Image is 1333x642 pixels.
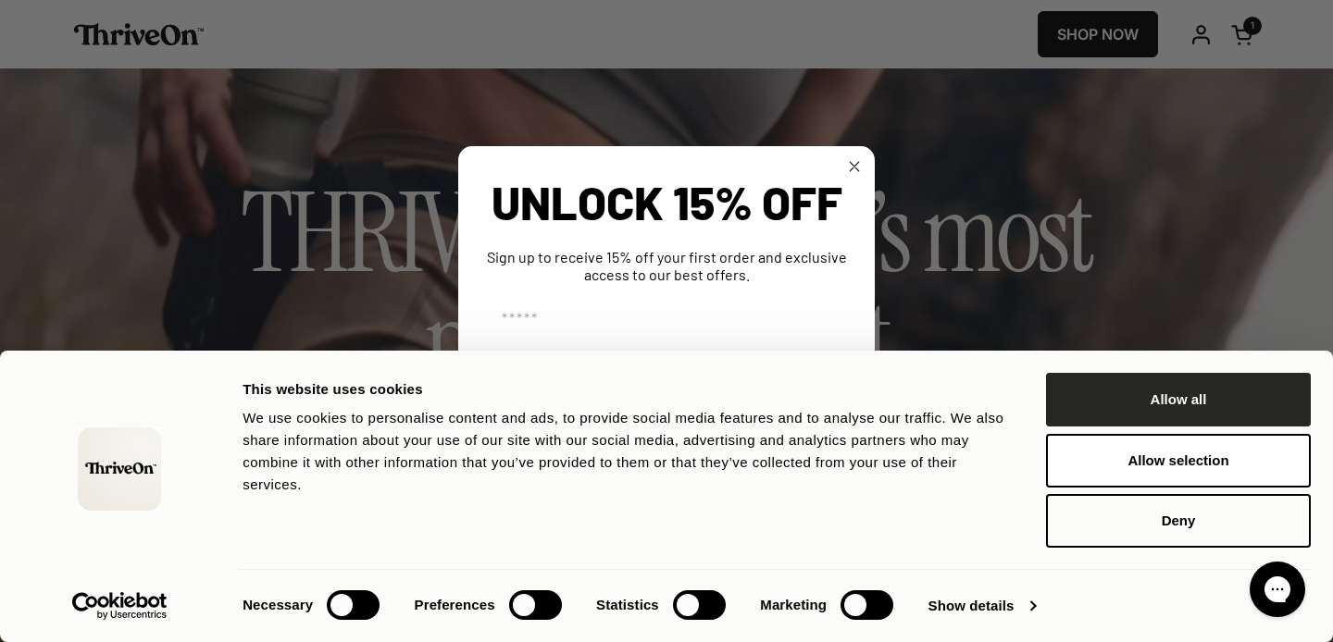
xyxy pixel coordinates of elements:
[243,597,313,612] strong: Necessary
[487,248,847,283] span: Sign up to receive 15% off your first order and exclusive access to our best offers.
[843,155,866,178] button: Close dialog
[1046,373,1311,426] button: Allow all
[415,597,495,612] strong: Preferences
[492,174,842,229] span: UNLOCK 15% OFF
[486,302,847,339] input: Email
[928,592,1036,620] a: Show details
[760,597,827,612] strong: Marketing
[78,427,161,511] img: logo
[1240,555,1314,623] iframe: Gorgias live chat messenger
[243,378,1004,401] div: This website uses cookies
[39,592,201,620] a: Usercentrics Cookiebot - opens in a new window
[242,583,243,584] legend: Consent Selection
[1046,494,1311,548] button: Deny
[243,407,1004,496] div: We use cookies to personalise content and ads, to provide social media features and to analyse ou...
[1046,434,1311,488] button: Allow selection
[596,597,659,612] strong: Statistics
